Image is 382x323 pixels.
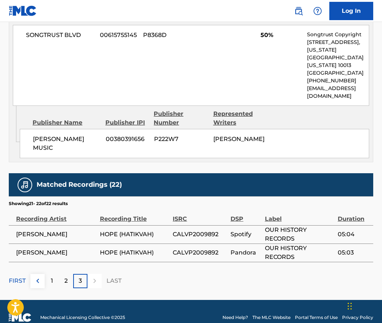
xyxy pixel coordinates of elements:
div: ISRC [173,207,227,223]
p: [PHONE_NUMBER] [307,77,369,85]
span: 00615755145 [100,31,138,40]
p: FIRST [9,276,26,285]
img: help [313,7,322,15]
span: [PERSON_NAME] MUSIC [33,135,100,152]
p: LAST [106,276,121,285]
div: Recording Artist [16,207,96,223]
a: Log In [329,2,373,20]
span: P8368D [143,31,195,40]
span: HOPE (HATIKVAH) [100,230,169,239]
a: Privacy Policy [342,314,373,321]
div: DSP [231,207,261,223]
iframe: Chat Widget [345,288,382,323]
div: Label [265,207,334,223]
span: P222W7 [154,135,208,144]
span: [PERSON_NAME] [213,135,265,142]
span: 05:03 [338,248,370,257]
a: Public Search [291,4,306,18]
div: Help [310,4,325,18]
div: Publisher Number [154,109,207,127]
span: OUR HISTORY RECORDS [265,226,334,243]
img: Matched Recordings [20,181,29,189]
div: Publisher IPI [105,118,148,127]
p: [STREET_ADDRESS], [307,38,369,46]
a: The MLC Website [252,314,291,321]
span: OUR HISTORY RECORDS [265,244,334,261]
img: left [33,276,42,285]
p: 3 [79,276,82,285]
p: Showing 21 - 22 of 22 results [9,200,68,207]
span: [PERSON_NAME] [16,230,96,239]
span: Pandora [231,248,261,257]
p: [US_STATE][GEOGRAPHIC_DATA][US_STATE] 10013 [307,46,369,69]
a: Portal Terms of Use [295,314,338,321]
a: Need Help? [222,314,248,321]
div: Represented Writers [213,109,267,127]
span: [PERSON_NAME] [16,248,96,257]
img: MLC Logo [9,5,37,16]
span: 05:04 [338,230,370,239]
img: search [294,7,303,15]
span: Spotify [231,230,261,239]
p: 1 [51,276,53,285]
span: 50% [261,31,302,40]
img: logo [9,313,31,322]
span: CALVP2009892 [173,248,227,257]
p: Songtrust Copyright [307,31,369,38]
p: [GEOGRAPHIC_DATA] [307,69,369,77]
div: Duration [338,207,370,223]
div: Publisher Name [33,118,100,127]
span: Mechanical Licensing Collective © 2025 [40,314,125,321]
div: Recording Title [100,207,169,223]
span: SONGTRUST BLVD [26,31,94,40]
span: CALVP2009892 [173,230,227,239]
span: HOPE (HATIKVAH) [100,248,169,257]
h5: Matched Recordings (22) [37,181,122,189]
p: [EMAIL_ADDRESS][DOMAIN_NAME] [307,85,369,100]
p: 2 [64,276,68,285]
div: Drag [348,295,352,317]
span: 00380391656 [106,135,149,144]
